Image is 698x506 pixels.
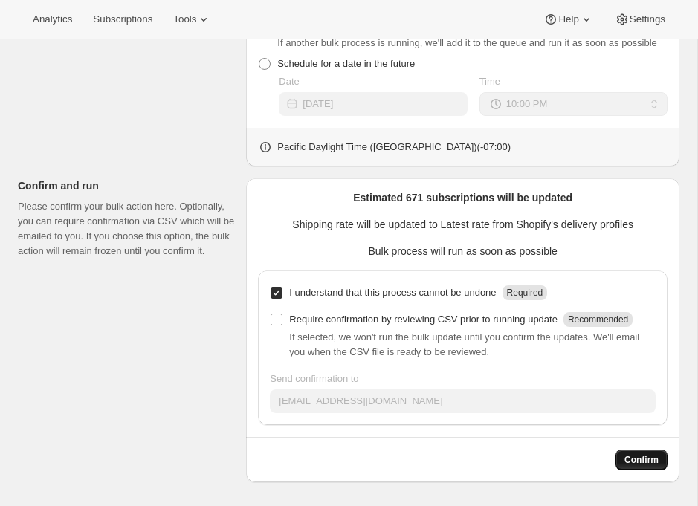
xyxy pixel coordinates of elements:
span: Date [279,76,299,87]
button: Confirm [615,450,668,470]
p: Bulk process will run as soon as possible [258,244,668,259]
span: Settings [630,13,665,25]
p: Estimated 671 subscriptions will be updated [258,190,668,205]
p: Confirm and run [18,178,234,193]
p: Require confirmation by reviewing CSV prior to running update [289,312,558,327]
span: If another bulk process is running, we'll add it to the queue and run it as soon as possible [277,37,657,48]
span: Required [507,288,543,298]
p: Please confirm your bulk action here. Optionally, you can require confirmation via CSV which will... [18,199,234,259]
span: Analytics [33,13,72,25]
p: I understand that this process cannot be undone [289,285,496,300]
p: Shipping rate will be updated to Latest rate from Shopify's delivery profiles [258,217,668,232]
span: Schedule for a date in the future [277,58,415,69]
span: If selected, we won't run the bulk update until you confirm the updates. We'll email you when the... [289,331,639,357]
button: Help [534,9,602,30]
span: Confirm [624,454,659,466]
p: Pacific Daylight Time ([GEOGRAPHIC_DATA]) ( -07 : 00 ) [277,140,511,155]
span: Subscriptions [93,13,152,25]
button: Settings [606,9,674,30]
span: Send confirmation to [270,373,358,384]
span: Tools [173,13,196,25]
button: Analytics [24,9,81,30]
span: Recommended [568,314,628,325]
span: Help [558,13,578,25]
button: Tools [164,9,220,30]
span: Time [479,76,500,87]
button: Subscriptions [84,9,161,30]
